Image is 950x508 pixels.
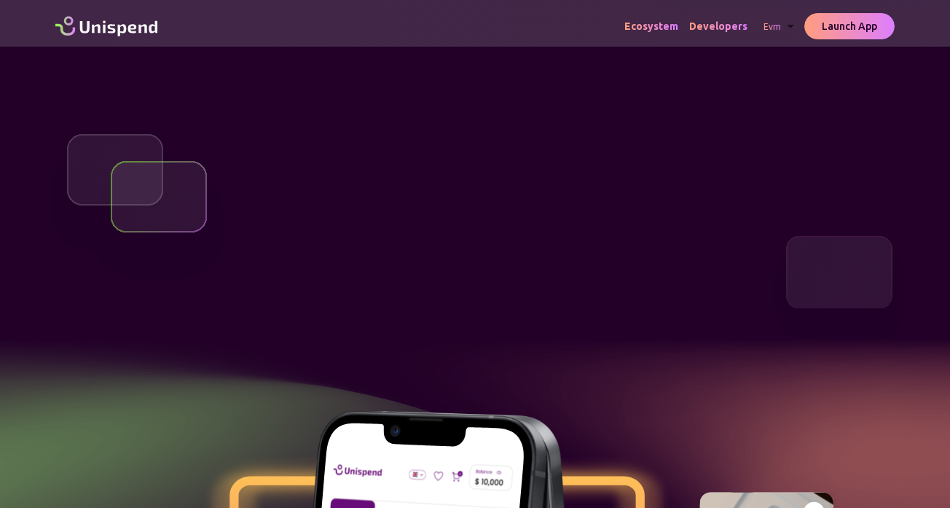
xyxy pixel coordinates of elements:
[763,22,781,31] span: evm
[38,134,236,291] img: glass cards for hero
[624,20,678,32] span: Ecosystem
[766,236,912,348] img: glass cards for hero 2
[759,17,804,36] div: evm
[689,20,747,32] span: Developers
[804,13,895,40] button: Launch App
